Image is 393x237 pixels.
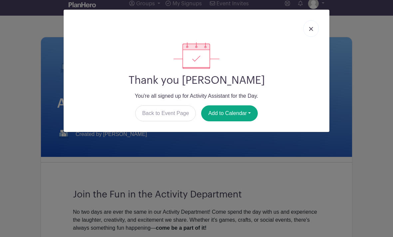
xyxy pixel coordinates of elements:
[135,105,196,121] a: Back to Event Page
[201,105,258,121] button: Add to Calendar
[69,74,324,87] h2: Thank you [PERSON_NAME]
[309,27,313,31] img: close_button-5f87c8562297e5c2d7936805f587ecaba9071eb48480494691a3f1689db116b3.svg
[69,92,324,100] p: You're all signed up for Activity Assistant for the Day.
[174,42,219,69] img: signup_complete-c468d5dda3e2740ee63a24cb0ba0d3ce5d8a4ecd24259e683200fb1569d990c8.svg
